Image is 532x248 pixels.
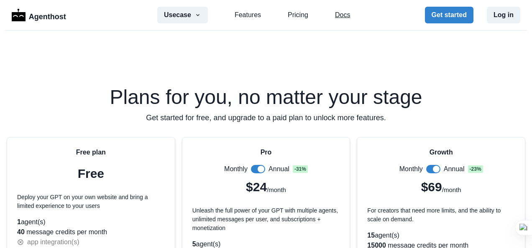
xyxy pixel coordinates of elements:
button: Usecase [157,7,208,23]
span: - 23 % [468,165,483,173]
p: Free [78,164,104,183]
p: agent(s) [367,230,515,240]
p: For creators that need more limits, and the ability to scale on demand. [367,206,515,224]
a: Pricing [288,10,308,20]
p: Unleash the full power of your GPT with multiple agents, unlimited messages per user, and subscri... [192,206,340,233]
a: Features [235,10,261,20]
span: 40 [17,228,25,235]
span: 5 [192,240,196,248]
a: Docs [335,10,350,20]
p: Deploy your GPT on your own website and bring a limited experience to your users [17,193,165,210]
p: Free plan [76,147,106,157]
p: /month [267,185,286,195]
button: Log in [487,7,520,23]
p: message credits per month [17,227,165,237]
span: - 31 % [293,165,308,173]
span: 1 [17,218,21,225]
p: Annual [269,164,289,174]
p: $24 [246,177,267,196]
p: Monthly [399,164,423,174]
span: 15 [367,232,375,239]
h2: Plans for you, no matter your stage [7,87,525,107]
img: Logo [12,9,26,21]
p: Get started for free, and upgrade to a paid plan to unlock more features. [7,112,525,124]
p: Annual [444,164,465,174]
button: Get started [425,7,473,23]
p: Growth [430,147,453,157]
p: $69 [421,177,442,196]
p: app integration(s) [27,237,79,247]
p: Pro [261,147,272,157]
p: Agenthost [29,8,66,23]
p: /month [442,185,461,195]
a: LogoAgenthost [12,8,66,23]
p: agent(s) [17,217,165,227]
p: Monthly [224,164,248,174]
